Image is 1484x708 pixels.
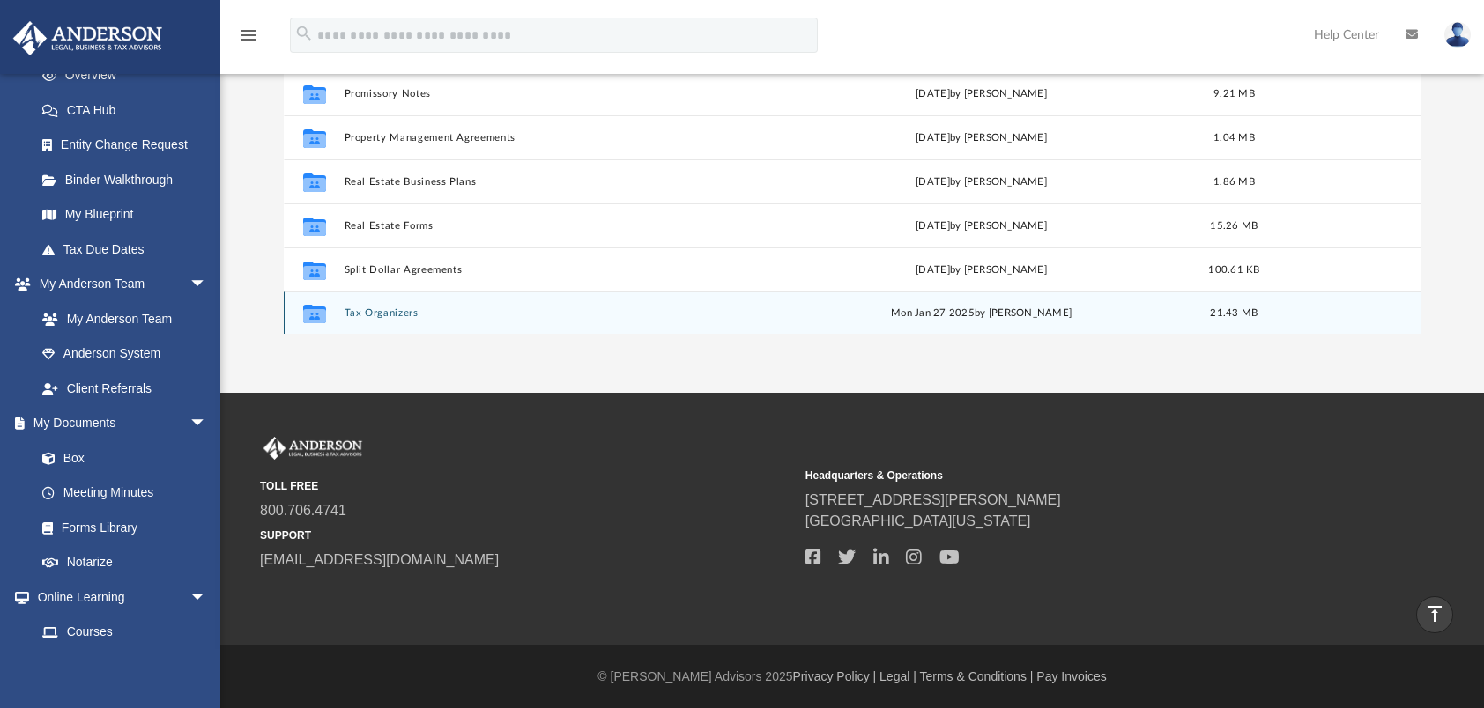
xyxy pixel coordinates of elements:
a: Legal | [879,669,916,683]
a: Courses [25,615,225,650]
span: 100.61 KB [1208,265,1259,275]
a: 800.706.4741 [260,503,346,518]
div: Mon Jan 27 2025 by [PERSON_NAME] [771,306,1191,321]
a: [GEOGRAPHIC_DATA][US_STATE] [805,513,1031,528]
button: Real Estate Forms [344,220,763,232]
a: Pay Invoices [1036,669,1106,683]
button: Tax Organizers [344,307,763,319]
img: Anderson Advisors Platinum Portal [8,21,167,55]
a: My Anderson Teamarrow_drop_down [12,267,225,302]
div: [DATE] by [PERSON_NAME] [771,174,1191,190]
a: menu [238,33,259,46]
a: My Documentsarrow_drop_down [12,406,225,441]
span: 21.43 MB [1210,308,1258,318]
a: My Anderson Team [25,301,216,336]
a: [EMAIL_ADDRESS][DOMAIN_NAME] [260,552,499,567]
div: [DATE] by [PERSON_NAME] [771,218,1191,234]
span: arrow_drop_down [189,406,225,442]
a: My Blueprint [25,197,225,232]
div: [DATE] by [PERSON_NAME] [771,86,1191,102]
i: search [294,24,314,43]
button: Real Estate Business Plans [344,176,763,188]
span: 1.04 MB [1213,133,1255,143]
a: Overview [25,58,234,93]
i: vertical_align_top [1424,603,1445,624]
span: 9.21 MB [1213,89,1255,99]
a: Forms Library [25,510,216,545]
span: 1.86 MB [1213,177,1255,187]
span: arrow_drop_down [189,267,225,303]
a: Anderson System [25,336,225,372]
a: Online Learningarrow_drop_down [12,579,225,615]
span: 15.26 MB [1210,221,1258,231]
a: Terms & Conditions | [920,669,1034,683]
img: User Pic [1444,22,1471,48]
a: Box [25,440,216,476]
div: [DATE] by [PERSON_NAME] [771,262,1191,278]
button: Promissory Notes [344,88,763,100]
a: Meeting Minutes [25,476,225,511]
a: Client Referrals [25,371,225,406]
a: Tax Due Dates [25,232,234,267]
img: Anderson Advisors Platinum Portal [260,437,366,460]
a: Privacy Policy | [793,669,877,683]
a: CTA Hub [25,92,234,128]
button: Property Management Agreements [344,132,763,144]
small: Headquarters & Operations [805,468,1339,483]
a: Entity Change Request [25,128,234,163]
small: SUPPORT [260,527,793,543]
a: Binder Walkthrough [25,162,234,197]
div: © [PERSON_NAME] Advisors 2025 [220,667,1484,686]
a: vertical_align_top [1416,596,1453,633]
small: TOLL FREE [260,478,793,494]
button: Split Dollar Agreements [344,264,763,276]
a: [STREET_ADDRESS][PERSON_NAME] [805,492,1061,507]
a: Notarize [25,545,225,580]
div: [DATE] by [PERSON_NAME] [771,130,1191,146]
span: arrow_drop_down [189,579,225,616]
i: menu [238,25,259,46]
